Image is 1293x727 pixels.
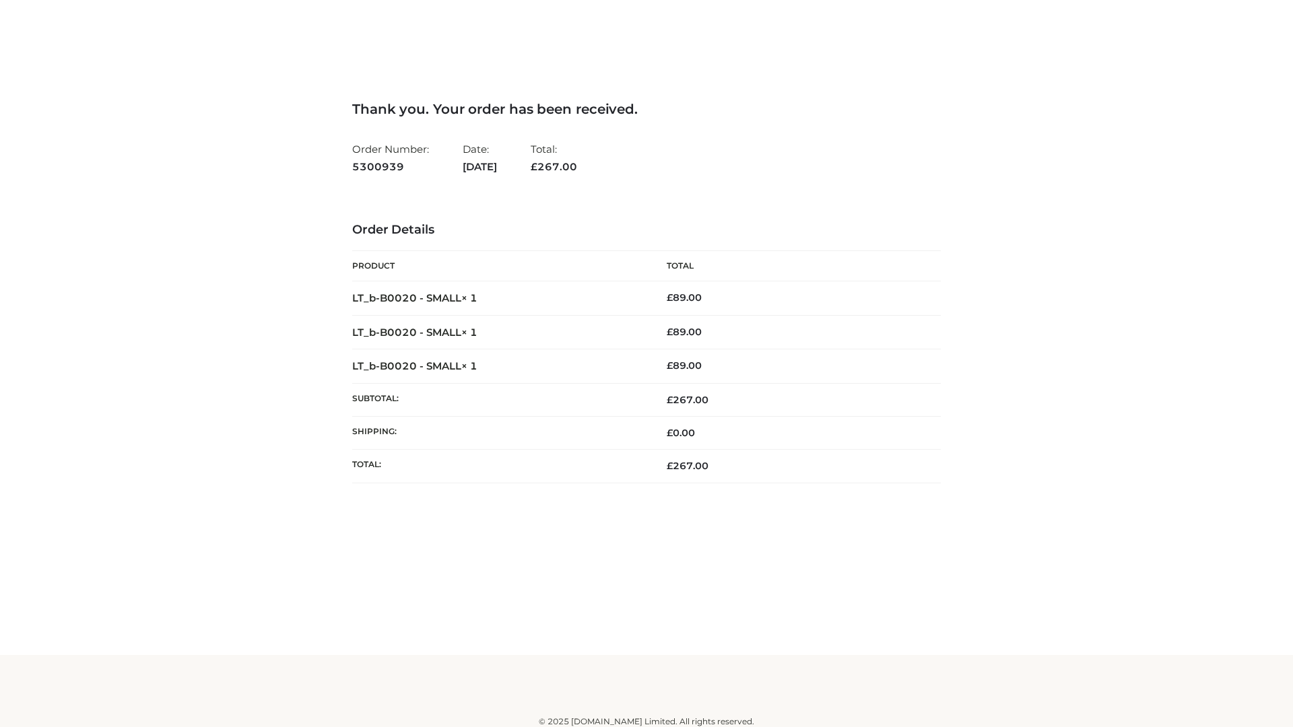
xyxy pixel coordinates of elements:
[531,137,577,178] li: Total:
[667,427,695,439] bdi: 0.00
[667,427,673,439] span: £
[352,291,477,304] strong: LT_b-B0020 - SMALL
[667,394,673,406] span: £
[352,251,646,281] th: Product
[352,417,646,450] th: Shipping:
[352,223,941,238] h3: Order Details
[646,251,941,281] th: Total
[352,383,646,416] th: Subtotal:
[531,160,537,173] span: £
[667,359,673,372] span: £
[531,160,577,173] span: 267.00
[667,291,702,304] bdi: 89.00
[461,326,477,339] strong: × 1
[667,359,702,372] bdi: 89.00
[352,101,941,117] h3: Thank you. Your order has been received.
[461,359,477,372] strong: × 1
[352,326,477,339] strong: LT_b-B0020 - SMALL
[667,394,708,406] span: 267.00
[667,291,673,304] span: £
[667,326,702,338] bdi: 89.00
[463,158,497,176] strong: [DATE]
[667,460,673,472] span: £
[352,158,429,176] strong: 5300939
[352,450,646,483] th: Total:
[667,326,673,338] span: £
[463,137,497,178] li: Date:
[461,291,477,304] strong: × 1
[352,359,477,372] strong: LT_b-B0020 - SMALL
[352,137,429,178] li: Order Number:
[667,460,708,472] span: 267.00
